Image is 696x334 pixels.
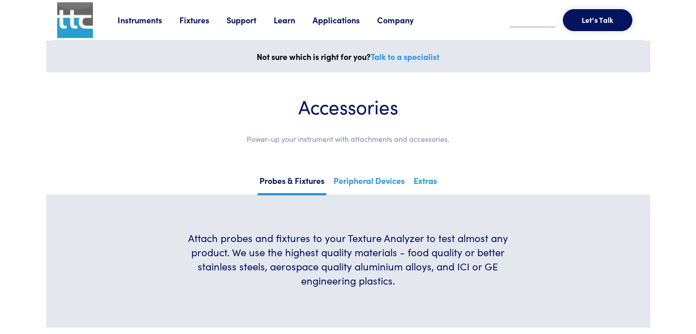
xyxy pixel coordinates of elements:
[332,173,406,193] a: Peripheral Devices
[118,14,179,26] a: Instruments
[179,14,227,26] a: Fixtures
[227,14,274,26] a: Support
[377,14,431,26] a: Company
[177,231,519,287] h6: Attach probes and fixtures to your Texture Analyzer to test almost any product. We use the highes...
[258,173,326,195] a: Probes & Fixtures
[313,14,377,26] a: Applications
[74,133,623,145] p: Power-up your instrument with attachments and accessories.
[412,173,439,193] a: Extras
[74,94,623,119] h1: Accessories
[57,2,93,38] img: ttc_logo_1x1_v1.0.png
[52,50,645,64] p: Not sure which is right for you?
[371,51,439,62] a: Talk to a specialist
[563,9,632,31] button: Let's Talk
[274,14,313,26] a: Learn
